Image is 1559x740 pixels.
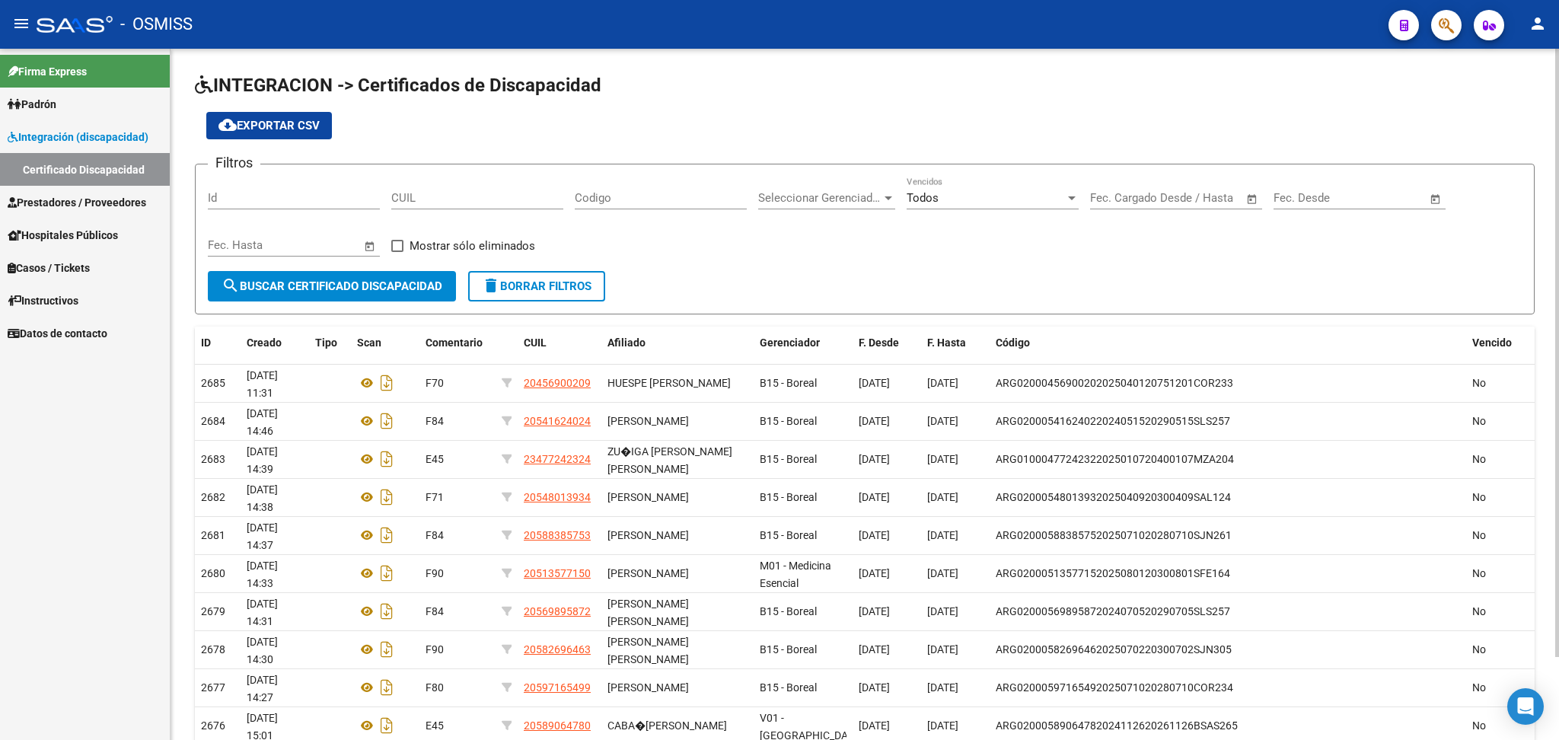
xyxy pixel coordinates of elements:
[524,719,591,732] span: 20589064780
[927,681,958,694] span: [DATE]
[760,529,817,541] span: B15 - Boreal
[8,325,107,342] span: Datos de contacto
[1337,191,1411,205] input: End date
[426,643,444,655] span: F90
[859,567,890,579] span: [DATE]
[8,96,56,113] span: Padrón
[524,337,547,349] span: CUIL
[206,112,332,139] button: Exportar CSV
[859,529,890,541] span: [DATE]
[247,337,282,349] span: Creado
[247,598,278,627] span: [DATE] 14:31
[927,453,958,465] span: [DATE]
[1472,415,1486,427] span: No
[607,415,689,427] span: [PERSON_NAME]
[377,675,397,700] i: Descargar documento
[12,14,30,33] mat-icon: menu
[377,371,397,395] i: Descargar documento
[927,337,966,349] span: F. Hasta
[247,522,278,551] span: [DATE] 14:37
[377,447,397,471] i: Descargar documento
[1472,567,1486,579] span: No
[1472,377,1486,389] span: No
[607,337,646,349] span: Afiliado
[607,598,689,627] span: [PERSON_NAME] [PERSON_NAME]
[996,643,1232,655] span: ARG02000582696462025070220300702SJN305
[1529,14,1547,33] mat-icon: person
[607,377,731,389] span: HUESPE [PERSON_NAME]
[222,279,442,293] span: Buscar Certificado Discapacidad
[201,491,225,503] span: 2682
[357,337,381,349] span: Scan
[426,719,444,732] span: E45
[859,605,890,617] span: [DATE]
[208,238,257,252] input: Start date
[927,719,958,732] span: [DATE]
[247,560,278,589] span: [DATE] 14:33
[1472,681,1486,694] span: No
[201,643,225,655] span: 2678
[524,643,591,655] span: 20582696463
[426,681,444,694] span: F80
[377,599,397,624] i: Descargar documento
[859,643,890,655] span: [DATE]
[927,377,958,389] span: [DATE]
[201,681,225,694] span: 2677
[760,453,817,465] span: B15 - Boreal
[996,415,1230,427] span: ARG02000541624022024051520290515SLS257
[482,279,591,293] span: Borrar Filtros
[315,337,337,349] span: Tipo
[859,415,890,427] span: [DATE]
[8,194,146,211] span: Prestadores / Proveedores
[377,523,397,547] i: Descargar documento
[859,681,890,694] span: [DATE]
[996,491,1231,503] span: ARG02000548013932025040920300409SAL124
[1507,688,1544,725] div: Open Intercom Messenger
[120,8,193,41] span: - OSMISS
[760,491,817,503] span: B15 - Boreal
[859,453,890,465] span: [DATE]
[607,491,689,503] span: [PERSON_NAME]
[1472,719,1486,732] span: No
[1472,337,1512,349] span: Vencido
[921,327,990,359] datatable-header-cell: F. Hasta
[309,327,351,359] datatable-header-cell: Tipo
[524,415,591,427] span: 20541624024
[760,560,831,589] span: M01 - Medicina Esencial
[760,377,817,389] span: B15 - Boreal
[996,605,1230,617] span: ARG02000569895872024070520290705SLS257
[524,491,591,503] span: 20548013934
[201,529,225,541] span: 2681
[426,453,444,465] span: E45
[607,681,689,694] span: [PERSON_NAME]
[1472,453,1486,465] span: No
[195,327,241,359] datatable-header-cell: ID
[859,719,890,732] span: [DATE]
[247,445,278,475] span: [DATE] 14:39
[377,485,397,509] i: Descargar documento
[1472,529,1486,541] span: No
[990,327,1466,359] datatable-header-cell: Código
[8,260,90,276] span: Casos / Tickets
[1427,190,1445,208] button: Open calendar
[607,636,689,665] span: [PERSON_NAME] [PERSON_NAME]
[859,337,899,349] span: F. Desde
[351,327,419,359] datatable-header-cell: Scan
[247,369,278,399] span: [DATE] 11:31
[996,719,1238,732] span: ARG02000589064782024112620261126BSAS265
[996,567,1230,579] span: ARG02000513577152025080120300801SFE164
[419,327,496,359] datatable-header-cell: Comentario
[426,415,444,427] span: F84
[195,75,601,96] span: INTEGRACION -> Certificados de Discapacidad
[927,491,958,503] span: [DATE]
[927,415,958,427] span: [DATE]
[996,681,1233,694] span: ARG02000597165492025071020280710COR234
[208,271,456,301] button: Buscar Certificado Discapacidad
[760,415,817,427] span: B15 - Boreal
[524,377,591,389] span: 20456900209
[1472,643,1486,655] span: No
[208,152,260,174] h3: Filtros
[201,337,211,349] span: ID
[482,276,500,295] mat-icon: delete
[607,567,689,579] span: [PERSON_NAME]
